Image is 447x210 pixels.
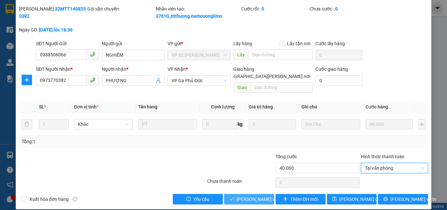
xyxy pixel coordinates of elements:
[22,77,32,83] span: plus
[310,5,377,12] div: Chưa cước :
[138,119,197,129] input: VD: Bàn, Ghế
[22,119,32,129] button: delete
[19,5,86,20] div: [PERSON_NAME]:
[156,5,240,20] div: Nhân viên tạo:
[383,197,388,202] span: printer
[27,196,71,203] span: Xuất hóa đơn hàng
[366,119,413,129] input: 0
[241,5,308,12] div: Cước rồi :
[36,66,99,73] div: SĐT Người Nhận
[138,104,157,109] span: Tên hàng
[315,67,348,72] label: Cước giao hàng
[39,27,73,32] b: [DATE] lúc 18:36
[74,104,98,109] span: Đơn vị tính
[206,178,275,189] div: Chưa thanh toán
[418,119,425,129] button: plus
[73,197,77,201] span: info-circle
[211,104,234,109] span: Định lượng
[233,82,251,93] span: Giao
[90,52,95,57] span: phone
[221,73,313,80] span: [GEOGRAPHIC_DATA][PERSON_NAME] nơi
[361,154,404,159] label: Hình thức thanh toán
[156,13,222,19] b: 37610_ntthuong.namcuonglimo
[78,119,129,129] span: Khác
[276,154,297,159] span: Tổng cước
[339,196,382,203] span: [PERSON_NAME] đổi
[366,104,388,109] span: Cước hàng
[171,76,227,86] span: VP Ga Phủ Đức
[102,66,165,73] div: Người nhận
[249,119,296,129] input: 0
[22,138,173,145] div: Tổng: 1
[39,104,44,109] span: SL
[19,26,86,33] div: Ngày GD:
[301,119,360,129] input: Ghi Chú
[284,40,313,47] span: Lấy tận nơi
[173,194,223,204] button: exclamation-circleYêu cầu
[378,194,428,204] button: printer[PERSON_NAME] và In
[315,75,362,86] input: Cước giao hàng
[233,41,252,46] span: Lấy hàng
[332,197,337,202] span: save
[390,196,436,203] span: [PERSON_NAME] và In
[249,104,273,109] span: Giá trị hàng
[156,78,161,83] span: user-add
[237,196,325,203] span: [PERSON_NAME] và [PERSON_NAME] hàng
[186,197,191,202] span: exclamation-circle
[299,101,363,113] th: Ghi chú
[233,49,248,60] span: Lấy
[193,196,209,203] span: Yêu cầu
[90,77,95,83] span: phone
[22,75,32,85] button: plus
[327,194,377,204] button: save[PERSON_NAME] đổi
[276,194,326,204] button: plusThêm ĐH mới
[365,163,424,173] span: Tại văn phòng
[87,5,154,12] div: Gói vận chuyển:
[283,197,288,202] span: plus
[168,67,186,72] span: VP Nhận
[248,49,313,60] input: Dọc đường
[237,119,243,129] span: kg
[335,6,338,11] b: 0
[261,6,264,11] b: 0
[229,197,234,202] span: check
[168,40,231,47] div: VP gửi
[224,194,274,204] button: check[PERSON_NAME] và [PERSON_NAME] hàng
[233,67,254,72] span: Giao hàng
[171,50,227,60] span: VP 32 Mạc Thái Tổ
[251,82,313,93] input: Dọc đường
[315,50,362,60] input: Cước lấy hàng
[36,40,99,47] div: SĐT Người Gửi
[290,196,318,203] span: Thêm ĐH mới
[102,40,165,47] div: Người gửi
[315,41,345,46] label: Cước lấy hàng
